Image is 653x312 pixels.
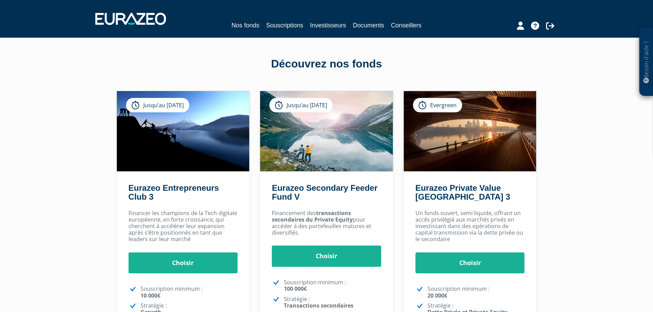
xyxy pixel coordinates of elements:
div: Découvrez nos fonds [131,56,522,72]
a: Souscriptions [266,21,303,30]
a: Choisir [129,252,238,274]
p: Un fonds ouvert, semi liquide, offrant un accès privilégié aux marchés privés en investissant dan... [415,210,525,243]
a: Choisir [272,246,381,267]
strong: transactions secondaires du Private Equity [272,209,353,223]
img: Eurazeo Secondary Feeder Fund V [260,91,393,171]
a: Documents [353,21,384,30]
a: Eurazeo Private Value [GEOGRAPHIC_DATA] 3 [415,183,510,201]
div: Jusqu’au [DATE] [269,98,332,112]
p: Souscription minimum : [284,279,381,292]
p: Stratégie : [284,296,381,309]
p: Besoin d'aide ? [642,31,650,93]
a: Investisseurs [310,21,346,30]
strong: 20 000€ [427,292,447,299]
a: Eurazeo Entrepreneurs Club 3 [129,183,219,201]
p: Financement des pour accéder à des portefeuilles matures et diversifiés. [272,210,381,236]
img: 1732889491-logotype_eurazeo_blanc_rvb.png [95,13,166,25]
a: Choisir [415,252,525,274]
strong: Transactions secondaires [284,302,353,309]
strong: 10 000€ [141,292,160,299]
a: Conseillers [391,21,422,30]
div: Evergreen [413,98,462,112]
p: Souscription minimum : [141,286,238,299]
strong: 100 000€ [284,285,307,292]
p: Souscription minimum : [427,286,525,299]
img: Eurazeo Entrepreneurs Club 3 [117,91,250,171]
img: Eurazeo Private Value Europe 3 [404,91,536,171]
a: Eurazeo Secondary Feeder Fund V [272,183,377,201]
p: Financer les champions de la Tech digitale européenne, en forte croissance, qui cherchent à accél... [129,210,238,243]
div: Jusqu’au [DATE] [126,98,189,112]
a: Nos fonds [231,21,259,31]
